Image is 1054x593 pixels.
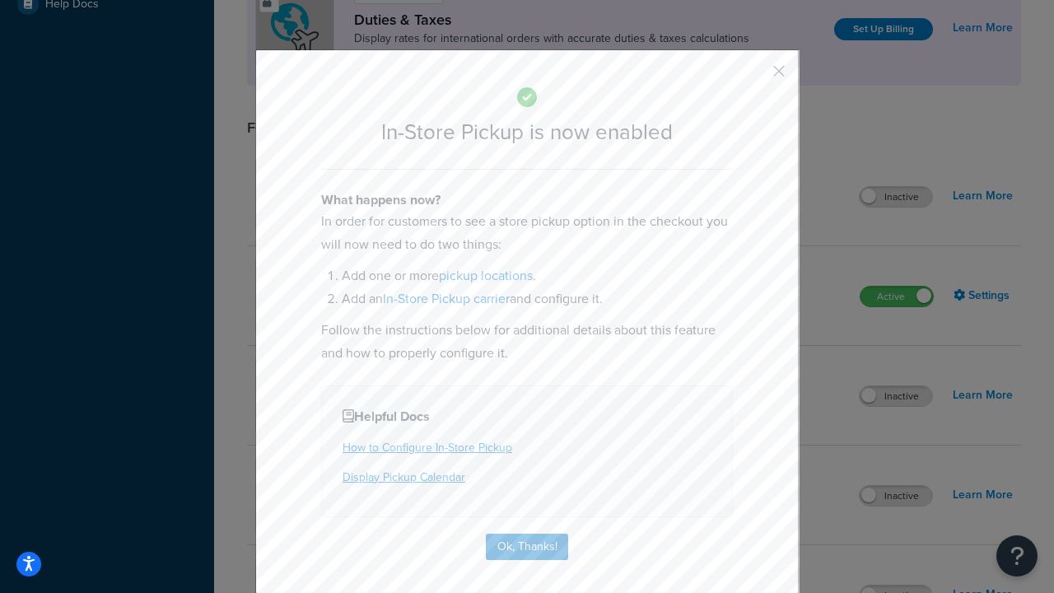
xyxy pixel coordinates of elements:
a: pickup locations [439,266,533,285]
h4: What happens now? [321,190,733,210]
p: In order for customers to see a store pickup option in the checkout you will now need to do two t... [321,210,733,256]
p: Follow the instructions below for additional details about this feature and how to properly confi... [321,319,733,365]
h4: Helpful Docs [343,407,711,427]
h2: In-Store Pickup is now enabled [321,120,733,144]
a: Display Pickup Calendar [343,469,465,486]
a: In-Store Pickup carrier [383,289,510,308]
li: Add an and configure it. [342,287,733,311]
button: Ok, Thanks! [486,534,568,560]
li: Add one or more . [342,264,733,287]
a: How to Configure In-Store Pickup [343,439,512,456]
